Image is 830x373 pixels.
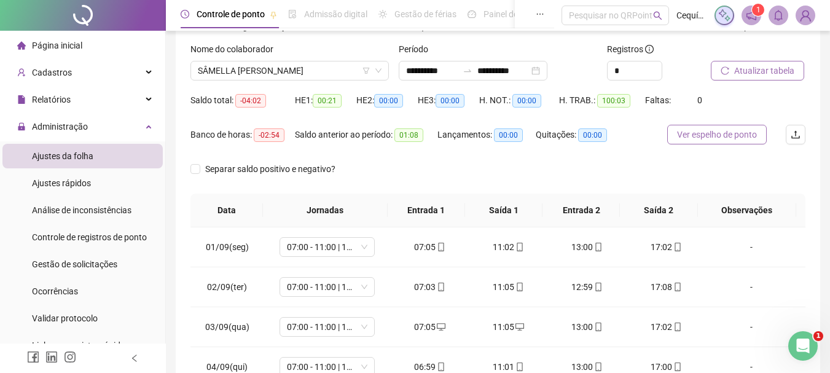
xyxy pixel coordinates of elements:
[27,351,39,363] span: facebook
[463,66,472,76] span: to
[514,363,524,371] span: mobile
[672,243,682,251] span: mobile
[813,331,823,341] span: 1
[676,9,707,22] span: Cequímica
[436,323,445,331] span: desktop
[468,10,476,18] span: dashboard
[418,93,479,108] div: HE 3:
[32,41,82,50] span: Página inicial
[401,320,460,334] div: 07:05
[304,9,367,19] span: Admissão digital
[536,128,622,142] div: Quitações:
[362,67,370,74] span: filter
[198,61,382,80] span: SÂMELLA KAYANE TEIXEIRA DE LAVOR
[32,232,147,242] span: Controle de registros de ponto
[620,194,697,227] th: Saída 2
[645,95,673,105] span: Faltas:
[796,6,815,25] img: 90865
[32,68,72,77] span: Cadastros
[287,278,367,296] span: 07:00 - 11:00 | 13:00 - 17:00
[715,320,788,334] div: -
[479,93,559,108] div: H. NOT.:
[436,283,445,291] span: mobile
[32,286,78,296] span: Ocorrências
[190,194,263,227] th: Data
[287,318,367,336] span: 07:00 - 11:00 | 13:00 - 17:00
[17,41,26,50] span: home
[536,10,544,18] span: ellipsis
[479,320,538,334] div: 11:05
[593,283,603,291] span: mobile
[698,194,796,227] th: Observações
[401,280,460,294] div: 07:03
[514,243,524,251] span: mobile
[32,259,117,269] span: Gestão de solicitações
[437,128,536,142] div: Lançamentos:
[672,283,682,291] span: mobile
[558,320,617,334] div: 13:00
[593,243,603,251] span: mobile
[436,363,445,371] span: mobile
[514,283,524,291] span: mobile
[721,66,729,75] span: reload
[542,194,620,227] th: Entrada 2
[200,162,340,176] span: Separar saldo positivo e negativo?
[756,6,761,14] span: 1
[653,11,662,20] span: search
[593,323,603,331] span: mobile
[181,10,189,18] span: clock-circle
[636,320,695,334] div: 17:02
[715,280,788,294] div: -
[295,93,356,108] div: HE 1:
[436,243,445,251] span: mobile
[190,93,295,108] div: Saldo total:
[207,282,247,292] span: 02/09(ter)
[607,42,654,56] span: Registros
[374,94,403,108] span: 00:00
[559,93,645,108] div: H. TRAB.:
[130,354,139,363] span: left
[378,10,387,18] span: sun
[394,9,456,19] span: Gestão de férias
[313,94,342,108] span: 00:21
[711,61,804,80] button: Atualizar tabela
[235,94,266,108] span: -04:02
[465,194,542,227] th: Saída 1
[677,128,757,141] span: Ver espelho de ponto
[295,128,437,142] div: Saldo anterior ao período:
[558,280,617,294] div: 12:59
[17,68,26,77] span: user-add
[636,280,695,294] div: 17:08
[463,66,472,76] span: swap-right
[697,95,702,105] span: 0
[708,203,786,217] span: Observações
[45,351,58,363] span: linkedin
[288,10,297,18] span: file-done
[190,128,295,142] div: Banco de horas:
[718,9,731,22] img: sparkle-icon.fc2bf0ac1784a2077858766a79e2daf3.svg
[667,125,767,144] button: Ver espelho de ponto
[263,194,388,227] th: Jornadas
[32,151,93,161] span: Ajustes da folha
[32,205,131,215] span: Análise de inconsistências
[394,128,423,142] span: 01:08
[734,64,794,77] span: Atualizar tabela
[32,340,125,350] span: Link para registro rápido
[514,323,524,331] span: desktop
[32,95,71,104] span: Relatórios
[32,178,91,188] span: Ajustes rápidos
[597,94,630,108] span: 100:03
[746,10,757,21] span: notification
[479,240,538,254] div: 11:02
[672,323,682,331] span: mobile
[401,240,460,254] div: 07:05
[436,94,464,108] span: 00:00
[388,194,465,227] th: Entrada 1
[558,240,617,254] div: 13:00
[494,128,523,142] span: 00:00
[254,128,284,142] span: -02:54
[672,363,682,371] span: mobile
[484,9,531,19] span: Painel do DP
[205,322,249,332] span: 03/09(qua)
[270,11,277,18] span: pushpin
